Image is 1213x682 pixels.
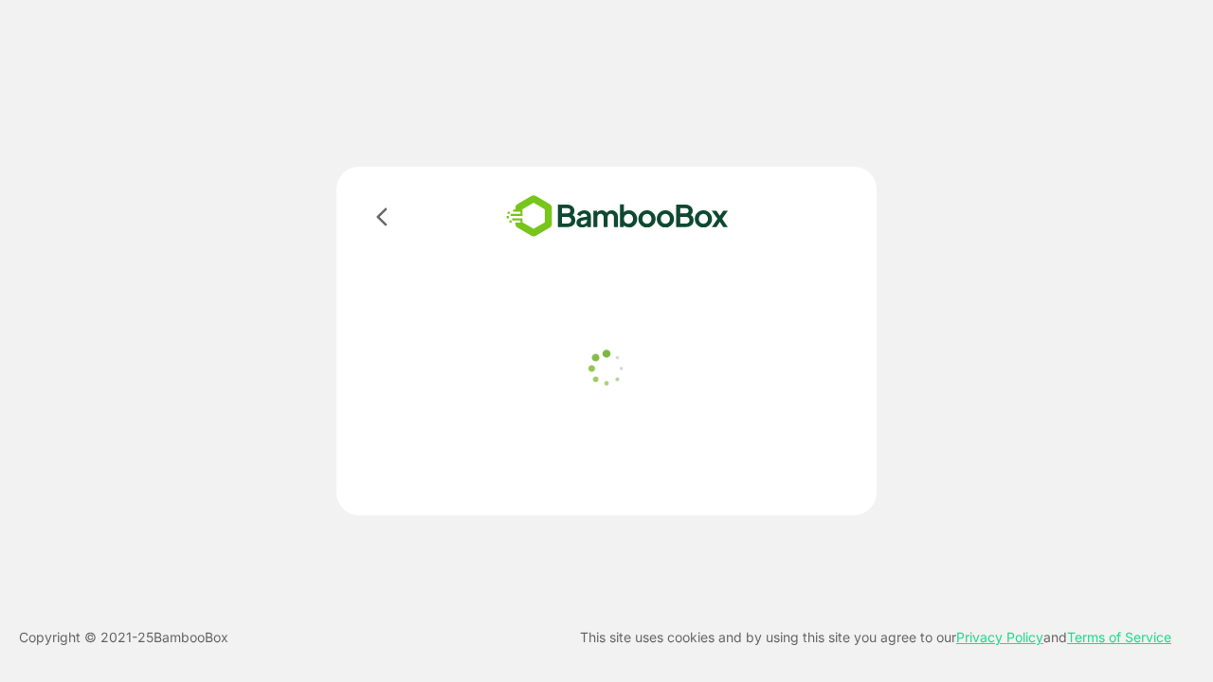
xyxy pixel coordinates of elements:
p: This site uses cookies and by using this site you agree to our and [580,626,1171,649]
p: Copyright © 2021- 25 BambooBox [19,626,228,649]
a: Privacy Policy [956,629,1043,645]
a: Terms of Service [1067,629,1171,645]
img: bamboobox [479,189,756,243]
img: loader [583,345,630,392]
